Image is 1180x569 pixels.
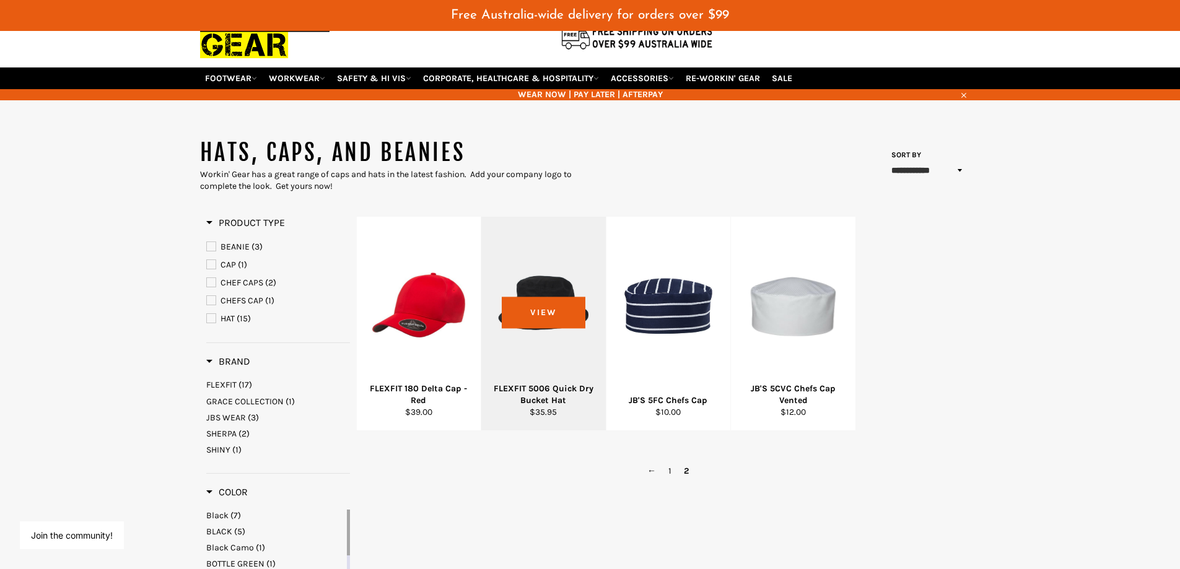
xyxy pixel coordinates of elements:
[206,355,250,368] h3: Brand
[251,241,263,252] span: (3)
[237,313,251,324] span: (15)
[418,67,604,89] a: CORPORATE, HEALTHCARE & HOSPITALITY
[206,312,350,326] a: HAT
[206,428,350,440] a: SHERPA
[221,259,236,270] span: CAP
[206,526,232,537] span: BLACK
[614,394,723,406] div: JB'S 5FC Chefs Cap
[559,25,714,51] img: Flat $9.95 shipping Australia wide
[606,67,679,89] a: ACCESSORIES
[264,67,330,89] a: WORKWEAR
[606,217,731,431] a: JB'S 5FC Chefs CapJB'S 5FC Chefs Cap$10.00
[206,355,250,367] span: Brand
[206,294,350,308] a: CHEFS CAP
[356,217,481,431] a: FLEXFIT 180 Delta Cap - RedFLEXFIT 180 Delta Cap - Red$39.00
[206,558,264,569] span: BOTTLE GREEN
[232,445,242,455] span: (1)
[206,396,350,407] a: GRACE COLLECTION
[678,462,695,480] span: 2
[200,67,262,89] a: FOOTWEAR
[221,313,235,324] span: HAT
[206,444,350,456] a: SHINY
[238,428,250,439] span: (2)
[206,445,230,455] span: SHINY
[767,67,797,89] a: SALE
[206,542,254,553] span: Black Camo
[200,168,590,193] div: Workin' Gear has a great range of caps and hats in the latest fashion. Add your company logo to c...
[238,380,252,390] span: (17)
[206,380,237,390] span: FLEXFIT
[200,89,981,100] span: WEAR NOW | PAY LATER | AFTERPAY
[206,542,344,554] a: Black Camo
[206,510,344,521] a: Black
[266,558,276,569] span: (1)
[206,510,229,521] span: Black
[451,9,729,22] span: Free Australia-wide delivery for orders over $99
[206,217,285,229] h3: Product Type
[206,276,350,290] a: CHEF CAPS
[888,150,922,160] label: Sort by
[739,383,848,407] div: JB'S 5CVC Chefs Cap Vented
[206,258,350,272] a: CAP
[206,379,350,391] a: FLEXFIT
[31,530,113,541] button: Join the community!
[248,412,259,423] span: (3)
[206,526,344,537] a: BLACK
[681,67,765,89] a: RE-WORKIN' GEAR
[200,137,590,168] h1: HATS, CAPS, AND BEANIES
[221,277,263,288] span: CHEF CAPS
[730,217,855,431] a: JB'S 5CVC Chefs Cap VentedJB'S 5CVC Chefs Cap Vented$12.00
[206,412,350,423] a: JBS WEAR
[238,259,247,270] span: (1)
[221,241,250,252] span: BEANIE
[265,277,276,288] span: (2)
[206,240,350,254] a: BEANIE
[230,510,241,521] span: (7)
[332,67,416,89] a: SAFETY & HI VIS
[221,295,263,306] span: CHEFS CAP
[641,462,662,480] a: ←
[234,526,245,537] span: (5)
[256,542,265,553] span: (1)
[364,383,473,407] div: FLEXFIT 180 Delta Cap - Red
[489,383,598,407] div: FLEXFIT 5006 Quick Dry Bucket Hat
[206,396,284,407] span: GRACE COLLECTION
[206,486,248,498] span: Color
[286,396,295,407] span: (1)
[662,462,678,480] a: 1
[265,295,274,306] span: (1)
[206,428,237,439] span: SHERPA
[481,217,606,431] a: FLEXFIT 5006 Quick Dry Bucket HatFLEXFIT 5006 Quick Dry Bucket Hat$35.95View
[206,486,248,498] h3: Color
[206,412,246,423] span: JBS WEAR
